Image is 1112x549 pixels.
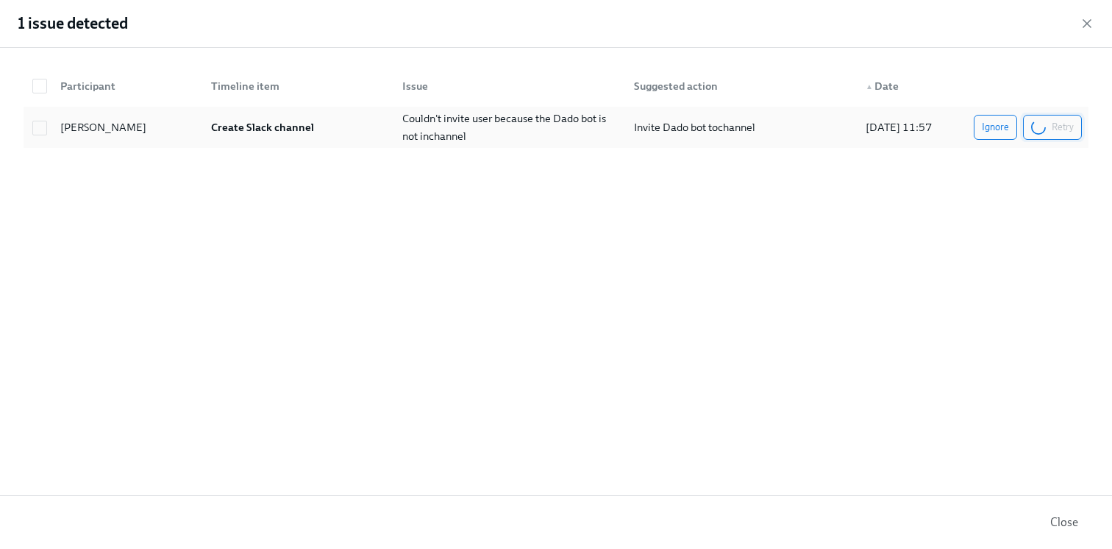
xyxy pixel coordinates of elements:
div: Participant [49,71,199,101]
div: Issue [396,77,622,95]
div: Timeline item [205,77,391,95]
div: Date [860,77,968,95]
span: Close [1050,515,1078,530]
button: Close [1040,508,1088,537]
div: Issue [391,71,622,101]
div: [PERSON_NAME]Create Slack channelCouldn't invite user because the Dado bot is not inchannelInvite... [24,107,1088,148]
div: ▲Date [854,71,968,101]
button: Ignore [974,115,1017,140]
div: Suggested action [622,71,854,101]
div: Participant [54,77,199,95]
strong: Create Slack channel [211,121,314,134]
div: [DATE] 11:57 [860,118,968,136]
span: Ignore [982,120,1009,135]
span: Invite Dado bot to channel [634,121,755,134]
div: [PERSON_NAME] [54,118,199,136]
span: ▲ [866,83,873,91]
div: Suggested action [628,77,854,95]
h2: 1 issue detected [18,13,128,35]
div: Timeline item [199,71,391,101]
